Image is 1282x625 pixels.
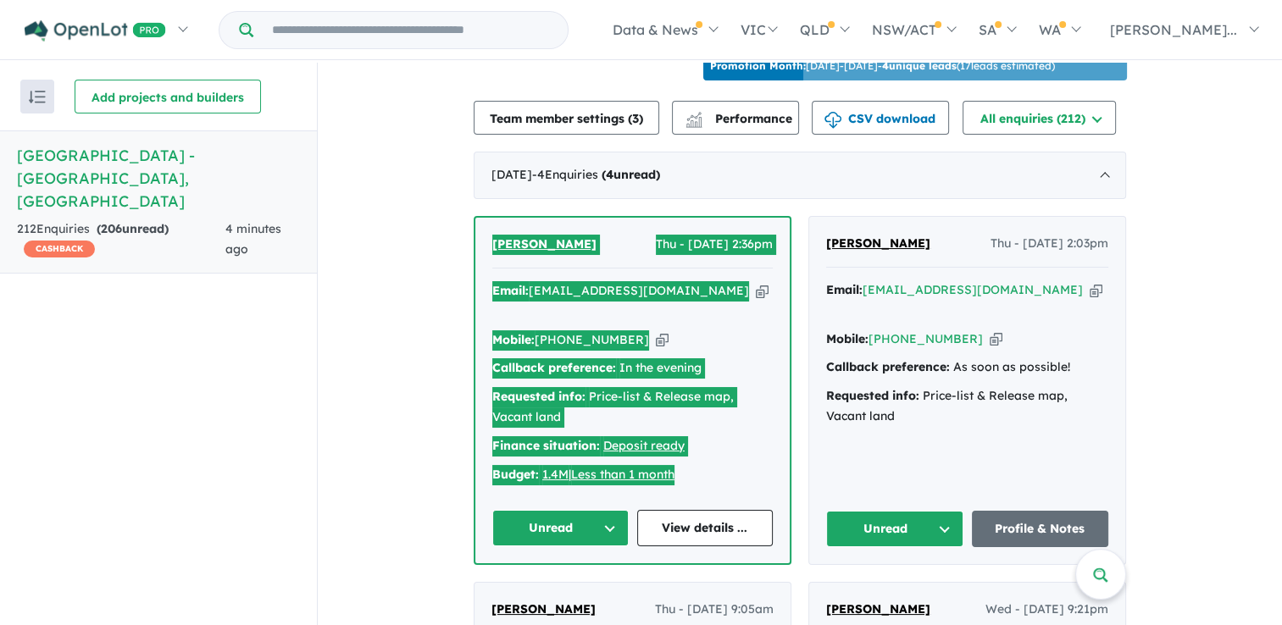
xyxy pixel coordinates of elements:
span: [PERSON_NAME] [491,601,596,617]
div: | [492,465,773,485]
div: Price-list & Release map, Vacant land [826,386,1108,427]
a: [EMAIL_ADDRESS][DOMAIN_NAME] [529,283,749,298]
strong: ( unread) [97,221,169,236]
a: [PERSON_NAME] [491,600,596,620]
span: Thu - [DATE] 2:36pm [656,235,773,255]
a: [PHONE_NUMBER] [535,332,649,347]
button: Unread [492,510,629,546]
strong: Email: [492,283,529,298]
img: bar-chart.svg [685,117,702,128]
img: download icon [824,112,841,129]
span: 206 [101,221,122,236]
a: Deposit ready [603,438,685,453]
a: [PERSON_NAME] [492,235,597,255]
span: Wed - [DATE] 9:21pm [985,600,1108,620]
span: Performance [688,111,792,126]
img: sort.svg [29,91,46,103]
a: View details ... [637,510,774,546]
span: 3 [632,111,639,126]
a: [PERSON_NAME] [826,234,930,254]
span: Thu - [DATE] 2:03pm [991,234,1108,254]
strong: Requested info: [826,388,919,403]
strong: Callback preference: [826,359,950,374]
input: Try estate name, suburb, builder or developer [257,12,564,48]
span: [PERSON_NAME] [492,236,597,252]
span: Thu - [DATE] 9:05am [655,600,774,620]
strong: Finance situation: [492,438,600,453]
button: Team member settings (3) [474,101,659,135]
span: CASHBACK [24,241,95,257]
p: [DATE] - [DATE] - ( 17 leads estimated) [710,58,1055,74]
button: All enquiries (212) [963,101,1116,135]
button: Unread [826,511,963,547]
strong: Budget: [492,467,539,482]
button: CSV download [812,101,949,135]
div: As soon as possible! [826,357,1108,378]
a: Less than 1 month [571,467,674,482]
a: Profile & Notes [972,511,1109,547]
span: 4 [606,167,613,182]
img: Openlot PRO Logo White [25,20,166,41]
a: [PHONE_NUMBER] [869,331,983,346]
b: Promotion Month: [710,59,806,72]
div: Price-list & Release map, Vacant land [492,387,773,428]
span: [PERSON_NAME]... [1110,21,1237,38]
a: 1.4M [542,467,569,482]
strong: Mobile: [492,332,535,347]
span: - 4 Enquir ies [532,167,660,182]
div: In the evening [492,358,773,379]
a: [PERSON_NAME] [826,600,930,620]
span: [PERSON_NAME] [826,235,930,251]
button: Copy [990,330,1002,348]
b: 4 unique leads [882,59,957,72]
strong: Email: [826,282,863,297]
button: Add projects and builders [75,80,261,113]
strong: ( unread) [602,167,660,182]
strong: Mobile: [826,331,869,346]
strong: Requested info: [492,389,586,404]
button: Copy [656,331,669,349]
button: Copy [756,282,769,300]
button: Performance [672,101,799,135]
span: 4 minutes ago [225,221,281,257]
a: [EMAIL_ADDRESS][DOMAIN_NAME] [863,282,1083,297]
span: [PERSON_NAME] [826,601,930,617]
h5: [GEOGRAPHIC_DATA] - [GEOGRAPHIC_DATA] , [GEOGRAPHIC_DATA] [17,144,300,213]
div: [DATE] [474,152,1126,199]
button: Copy [1090,281,1102,299]
strong: Callback preference: [492,360,616,375]
img: line-chart.svg [686,112,702,121]
div: 212 Enquir ies [17,219,225,260]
